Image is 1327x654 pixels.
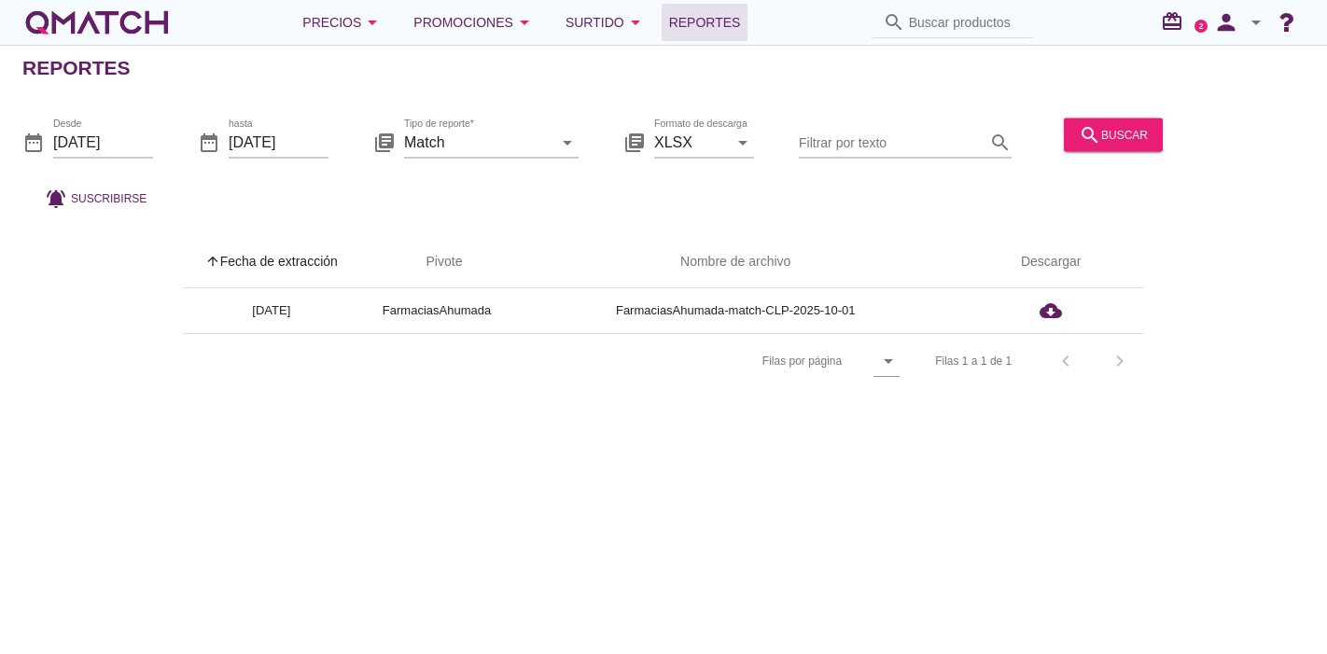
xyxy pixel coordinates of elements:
[183,288,360,333] td: [DATE]
[1040,299,1062,322] i: cloud_download
[229,127,328,157] input: hasta
[957,236,1144,288] th: Descargar: Not sorted.
[287,4,398,41] button: Precios
[53,127,153,157] input: Desde
[1161,10,1191,33] i: redeem
[198,131,220,153] i: date_range
[71,189,147,206] span: Suscribirse
[513,11,536,34] i: arrow_drop_down
[883,11,905,34] i: search
[22,131,45,153] i: date_range
[909,7,1023,37] input: Buscar productos
[360,288,513,333] td: FarmaciasAhumada
[623,131,646,153] i: library_books
[935,353,1012,369] div: Filas 1 a 1 de 1
[732,131,754,153] i: arrow_drop_down
[566,11,647,34] div: Surtido
[513,236,957,288] th: Nombre de archivo: Not sorted.
[1199,21,1204,30] text: 2
[404,127,552,157] input: Tipo de reporte*
[413,11,536,34] div: Promociones
[624,11,647,34] i: arrow_drop_down
[654,127,728,157] input: Formato de descarga
[22,53,131,83] h2: Reportes
[205,254,220,269] i: arrow_upward
[398,4,551,41] button: Promociones
[556,131,579,153] i: arrow_drop_down
[1079,123,1148,146] div: buscar
[1245,11,1267,34] i: arrow_drop_down
[877,350,900,372] i: arrow_drop_down
[799,127,985,157] input: Filtrar por texto
[1194,20,1208,33] a: 2
[360,236,513,288] th: Pivote: Not sorted. Activate to sort ascending.
[30,181,161,215] button: Suscribirse
[513,288,957,333] td: FarmaciasAhumada-match-CLP-2025-10-01
[302,11,384,34] div: Precios
[183,236,360,288] th: Fecha de extracción: Sorted ascending. Activate to sort descending.
[662,4,748,41] a: Reportes
[1079,123,1101,146] i: search
[551,4,662,41] button: Surtido
[373,131,396,153] i: library_books
[576,334,900,388] div: Filas por página
[22,4,172,41] a: white-qmatch-logo
[669,11,741,34] span: Reportes
[1208,9,1245,35] i: person
[989,131,1012,153] i: search
[45,187,71,209] i: notifications_active
[361,11,384,34] i: arrow_drop_down
[1064,118,1163,151] button: buscar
